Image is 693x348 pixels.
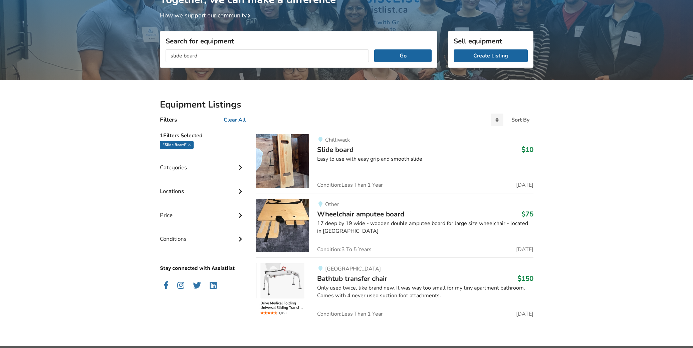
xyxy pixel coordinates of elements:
[317,145,354,154] span: Slide board
[166,49,369,62] input: I am looking for...
[516,182,533,188] span: [DATE]
[256,193,533,257] a: transfer aids-wheelchair amputee board OtherWheelchair amputee board$7517 deep by 19 wide - woode...
[516,311,533,317] span: [DATE]
[454,49,528,62] a: Create Listing
[325,201,339,208] span: Other
[374,49,431,62] button: Go
[317,220,533,235] div: 17 deep by 19 wide - wooden double amputee board for large size wheelchair - located in [GEOGRAPH...
[317,247,372,252] span: Condition: 3 To 5 Years
[325,136,350,144] span: Chilliwack
[160,116,177,124] h4: Filters
[317,209,404,219] span: Wheelchair amputee board
[325,265,381,273] span: [GEOGRAPHIC_DATA]
[224,116,246,124] u: Clear All
[317,284,533,300] div: Only used twice, like brand new. It was way too small for my tiny apartment bathroom. Comes with ...
[160,99,533,111] h2: Equipment Listings
[160,174,245,198] div: Locations
[256,263,309,317] img: transfer aids-bathtub transfer chair
[160,198,245,222] div: Price
[256,134,309,188] img: transfer aids-slide board
[517,274,533,283] h3: $150
[256,199,309,252] img: transfer aids-wheelchair amputee board
[160,151,245,174] div: Categories
[160,222,245,246] div: Conditions
[317,274,387,283] span: Bathtub transfer chair
[317,155,533,163] div: Easy to use with easy grip and smooth slide
[160,129,245,141] h5: 1 Filters Selected
[454,37,528,45] h3: Sell equipment
[521,210,533,218] h3: $75
[317,311,383,317] span: Condition: Less Than 1 Year
[160,11,253,19] a: How we support our community
[521,145,533,154] h3: $10
[511,117,529,123] div: Sort By
[160,141,194,149] div: "slide board"
[166,37,432,45] h3: Search for equipment
[256,134,533,193] a: transfer aids-slide boardChilliwackSlide board$10Easy to use with easy grip and smooth slideCondi...
[317,182,383,188] span: Condition: Less Than 1 Year
[256,257,533,317] a: transfer aids-bathtub transfer chair[GEOGRAPHIC_DATA]Bathtub transfer chair$150Only used twice, l...
[160,246,245,272] p: Stay connected with Assistlist
[516,247,533,252] span: [DATE]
